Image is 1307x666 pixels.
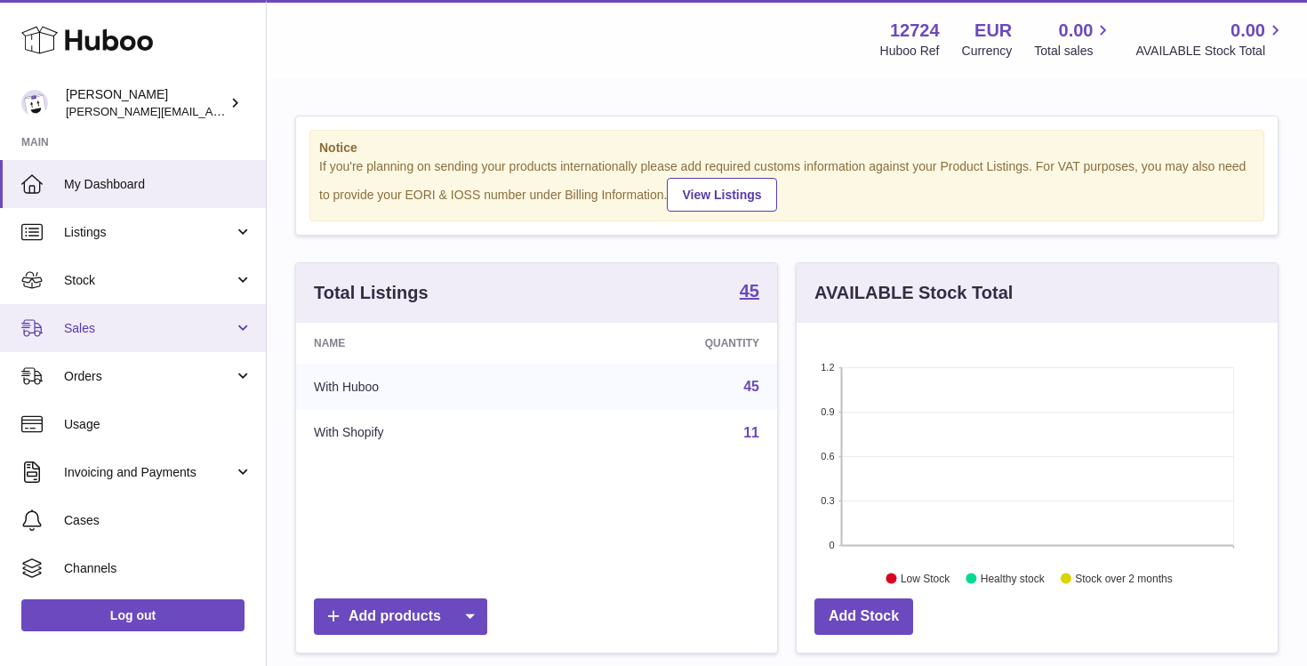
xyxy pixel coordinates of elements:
text: Stock over 2 months [1075,572,1172,584]
span: Usage [64,416,253,433]
text: 0.3 [821,495,834,506]
th: Name [296,323,556,364]
a: View Listings [667,178,776,212]
span: Cases [64,512,253,529]
h3: AVAILABLE Stock Total [814,281,1013,305]
a: 45 [740,282,759,303]
text: 1.2 [821,362,834,373]
img: sebastian@ffern.co [21,90,48,116]
span: 0.00 [1059,19,1094,43]
a: Log out [21,599,245,631]
a: 0.00 Total sales [1034,19,1113,60]
span: Total sales [1034,43,1113,60]
a: 11 [743,425,759,440]
strong: Notice [319,140,1255,156]
div: [PERSON_NAME] [66,86,226,120]
span: Orders [64,368,234,385]
th: Quantity [556,323,777,364]
span: [PERSON_NAME][EMAIL_ADDRESS][DOMAIN_NAME] [66,104,357,118]
td: With Shopify [296,410,556,456]
span: Channels [64,560,253,577]
strong: 45 [740,282,759,300]
div: Currency [962,43,1013,60]
h3: Total Listings [314,281,429,305]
a: 0.00 AVAILABLE Stock Total [1135,19,1286,60]
text: Low Stock [901,572,950,584]
text: 0.9 [821,406,834,417]
span: Stock [64,272,234,289]
text: 0.6 [821,451,834,461]
div: Huboo Ref [880,43,940,60]
span: My Dashboard [64,176,253,193]
text: 0 [829,540,834,550]
text: Healthy stock [981,572,1046,584]
a: Add Stock [814,598,913,635]
strong: 12724 [890,19,940,43]
a: Add products [314,598,487,635]
td: With Huboo [296,364,556,410]
a: 45 [743,379,759,394]
span: 0.00 [1231,19,1265,43]
span: AVAILABLE Stock Total [1135,43,1286,60]
span: Invoicing and Payments [64,464,234,481]
span: Sales [64,320,234,337]
strong: EUR [974,19,1012,43]
div: If you're planning on sending your products internationally please add required customs informati... [319,158,1255,212]
span: Listings [64,224,234,241]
